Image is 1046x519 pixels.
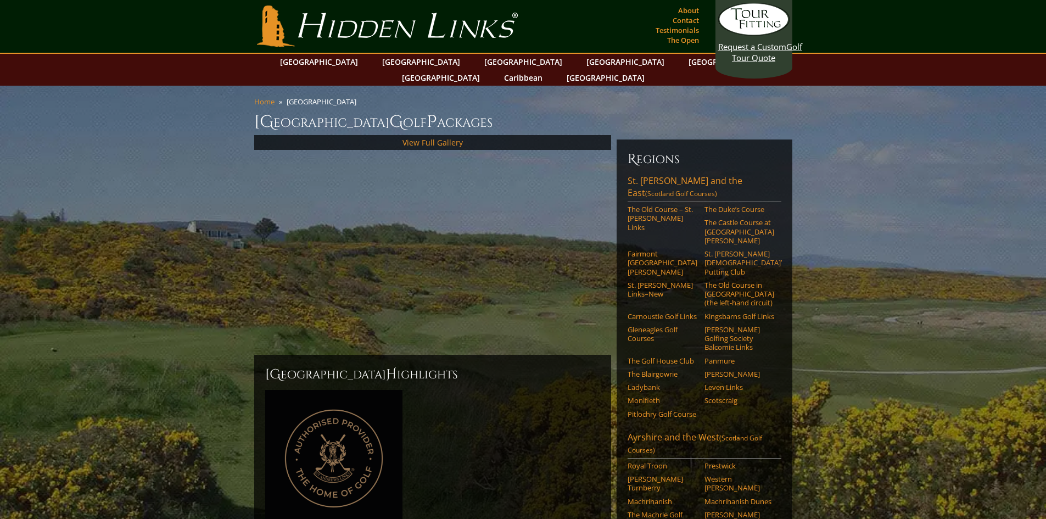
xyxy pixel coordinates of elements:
a: Gleneagles Golf Courses [628,325,697,343]
a: The Golf House Club [628,356,697,365]
a: [GEOGRAPHIC_DATA] [479,54,568,70]
a: The Castle Course at [GEOGRAPHIC_DATA][PERSON_NAME] [704,218,774,245]
a: [GEOGRAPHIC_DATA] [683,54,772,70]
a: Caribbean [499,70,548,86]
a: [GEOGRAPHIC_DATA] [396,70,485,86]
a: The Old Course – St. [PERSON_NAME] Links [628,205,697,232]
a: Pitlochry Golf Course [628,410,697,418]
a: Prestwick [704,461,774,470]
a: Ayrshire and the West(Scotland Golf Courses) [628,431,781,459]
a: The Duke’s Course [704,205,774,214]
a: St. [PERSON_NAME] and the East(Scotland Golf Courses) [628,175,781,202]
a: Leven Links [704,383,774,392]
a: Carnoustie Golf Links [628,312,697,321]
a: The Old Course in [GEOGRAPHIC_DATA] (the left-hand circuit) [704,281,774,308]
a: Machrihanish Dunes [704,497,774,506]
a: [GEOGRAPHIC_DATA] [561,70,650,86]
a: Royal Troon [628,461,697,470]
a: [PERSON_NAME] Golfing Society Balcomie Links [704,325,774,352]
a: St. [PERSON_NAME] Links–New [628,281,697,299]
a: Western [PERSON_NAME] [704,475,774,493]
a: The Blairgowrie [628,370,697,378]
span: Request a Custom [718,41,786,52]
a: Machrihanish [628,497,697,506]
a: [PERSON_NAME] [704,370,774,378]
a: Panmure [704,356,774,365]
span: (Scotland Golf Courses) [628,433,762,455]
a: Fairmont [GEOGRAPHIC_DATA][PERSON_NAME] [628,249,697,276]
a: Request a CustomGolf Tour Quote [718,3,790,63]
a: St. [PERSON_NAME] [DEMOGRAPHIC_DATA]’ Putting Club [704,249,774,276]
a: The Open [664,32,702,48]
a: Home [254,97,275,107]
a: Contact [670,13,702,28]
a: Monifieth [628,396,697,405]
a: Testimonials [653,23,702,38]
span: H [386,366,397,383]
li: [GEOGRAPHIC_DATA] [287,97,361,107]
span: P [427,111,437,133]
a: [GEOGRAPHIC_DATA] [581,54,670,70]
a: Kingsbarns Golf Links [704,312,774,321]
h2: [GEOGRAPHIC_DATA] ighlights [265,366,600,383]
a: About [675,3,702,18]
a: View Full Gallery [402,137,463,148]
h1: [GEOGRAPHIC_DATA] olf ackages [254,111,792,133]
h6: Regions [628,150,781,168]
a: [PERSON_NAME] Turnberry [628,475,697,493]
a: Ladybank [628,383,697,392]
a: Scotscraig [704,396,774,405]
a: [GEOGRAPHIC_DATA] [275,54,363,70]
a: [GEOGRAPHIC_DATA] [377,54,466,70]
span: (Scotland Golf Courses) [645,189,717,198]
span: G [389,111,403,133]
